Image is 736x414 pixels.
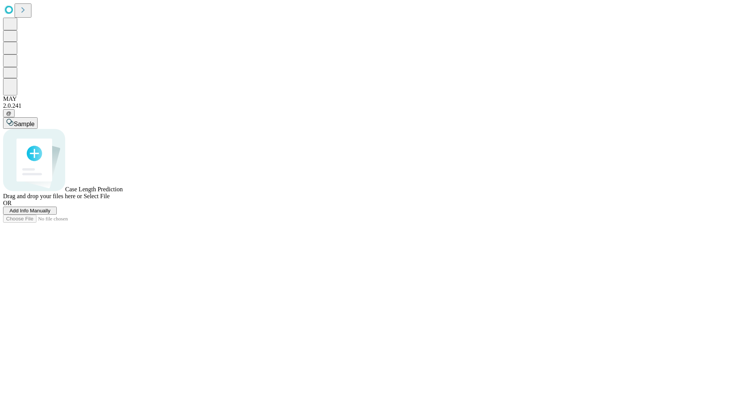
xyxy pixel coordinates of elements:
span: Sample [14,121,34,127]
button: @ [3,109,15,117]
button: Sample [3,117,38,129]
span: Add Info Manually [10,208,51,214]
span: OR [3,200,11,206]
div: 2.0.241 [3,102,733,109]
div: MAY [3,95,733,102]
span: Drag and drop your files here or [3,193,82,199]
span: @ [6,110,11,116]
span: Case Length Prediction [65,186,123,192]
button: Add Info Manually [3,207,57,215]
span: Select File [84,193,110,199]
